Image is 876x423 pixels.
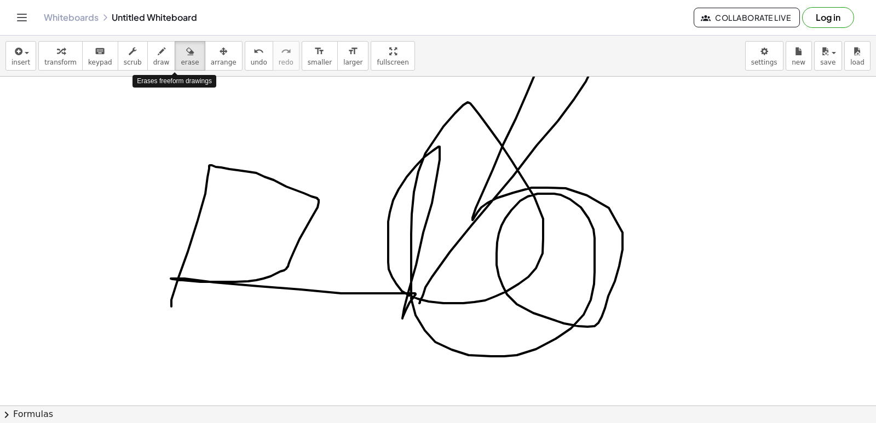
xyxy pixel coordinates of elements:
button: redoredo [273,41,299,71]
span: scrub [124,59,142,66]
i: format_size [348,45,358,58]
button: Log in [802,7,854,28]
button: save [814,41,842,71]
button: fullscreen [371,41,414,71]
button: arrange [205,41,243,71]
button: transform [38,41,83,71]
span: redo [279,59,293,66]
button: insert [5,41,36,71]
button: Toggle navigation [13,9,31,26]
span: transform [44,59,77,66]
button: settings [745,41,783,71]
button: Collaborate Live [694,8,800,27]
span: fullscreen [377,59,408,66]
button: draw [147,41,176,71]
i: redo [281,45,291,58]
span: settings [751,59,777,66]
span: arrange [211,59,237,66]
button: scrub [118,41,148,71]
span: new [792,59,805,66]
span: Collaborate Live [703,13,791,22]
button: undoundo [245,41,273,71]
a: Whiteboards [44,12,99,23]
span: load [850,59,865,66]
button: format_sizesmaller [302,41,338,71]
button: erase [175,41,205,71]
i: keyboard [95,45,105,58]
span: keypad [88,59,112,66]
button: format_sizelarger [337,41,368,71]
span: draw [153,59,170,66]
i: format_size [314,45,325,58]
span: insert [11,59,30,66]
i: undo [253,45,264,58]
span: undo [251,59,267,66]
span: smaller [308,59,332,66]
button: new [786,41,812,71]
button: keyboardkeypad [82,41,118,71]
span: larger [343,59,362,66]
button: load [844,41,871,71]
span: save [820,59,835,66]
span: erase [181,59,199,66]
div: Erases freeform drawings [132,75,216,88]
